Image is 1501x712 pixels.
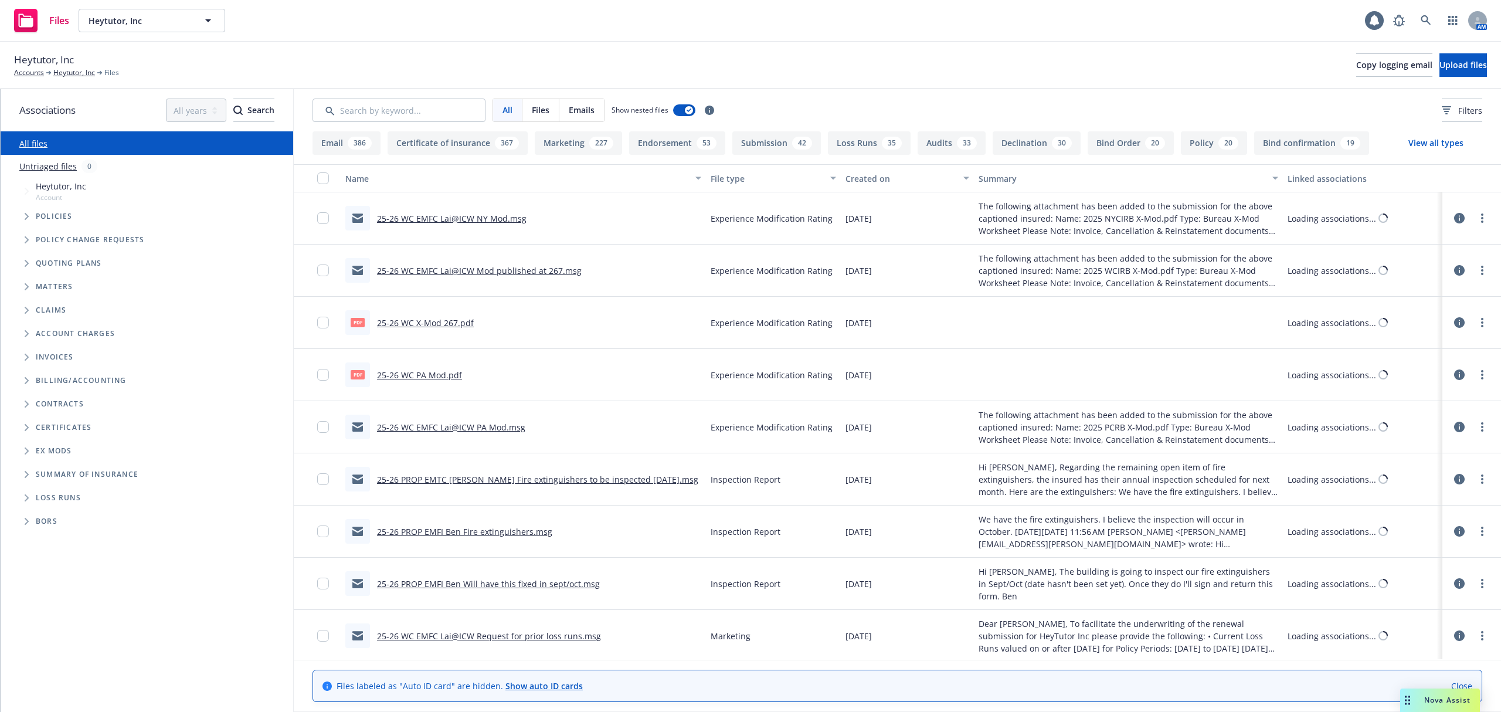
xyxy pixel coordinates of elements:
[1442,104,1482,117] span: Filters
[918,131,986,155] button: Audits
[1390,131,1482,155] button: View all types
[89,15,190,27] span: Heytutor, Inc
[317,172,329,184] input: Select all
[979,172,1265,185] div: Summary
[317,421,329,433] input: Toggle Row Selected
[1356,53,1432,77] button: Copy logging email
[233,106,243,115] svg: Search
[19,160,77,172] a: Untriaged files
[845,473,872,486] span: [DATE]
[348,137,372,150] div: 386
[317,265,329,276] input: Toggle Row Selected
[979,200,1278,237] span: The following attachment has been added to the submission for the above captioned insured: Name: ...
[589,137,613,150] div: 227
[711,473,780,486] span: Inspection Report
[1288,172,1438,185] div: Linked associations
[317,525,329,537] input: Toggle Row Selected
[36,307,66,314] span: Claims
[1400,689,1415,712] div: Drag to move
[1288,317,1376,329] div: Loading associations...
[36,494,81,501] span: Loss Runs
[36,283,73,290] span: Matters
[313,131,381,155] button: Email
[1,178,293,369] div: Tree Example
[1439,59,1487,70] span: Upload files
[79,9,225,32] button: Heytutor, Inc
[979,513,1278,550] span: We have the fire extinguishers. I believe the inspection will occur in October. [DATE][DATE] 11:5...
[1387,9,1411,32] a: Report a Bug
[706,164,841,192] button: File type
[882,137,902,150] div: 35
[1475,420,1489,434] a: more
[233,99,274,122] button: SearchSearch
[629,131,725,155] button: Endorsement
[351,370,365,379] span: pdf
[36,330,115,337] span: Account charges
[711,630,750,642] span: Marketing
[36,377,127,384] span: Billing/Accounting
[377,369,462,381] a: 25-26 WC PA Mod.pdf
[535,131,622,155] button: Marketing
[845,369,872,381] span: [DATE]
[317,473,329,485] input: Toggle Row Selected
[711,421,833,433] span: Experience Modification Rating
[845,421,872,433] span: [DATE]
[377,317,474,328] a: 25-26 WC X-Mod 267.pdf
[1475,524,1489,538] a: more
[711,172,824,185] div: File type
[1414,9,1438,32] a: Search
[1181,131,1247,155] button: Policy
[36,471,138,478] span: Summary of insurance
[1254,131,1369,155] button: Bind confirmation
[377,630,601,642] a: 25-26 WC EMFC Lai@ICW Request for prior loss runs.msg
[697,137,716,150] div: 53
[1424,695,1471,705] span: Nova Assist
[1288,630,1376,642] div: Loading associations...
[36,192,86,202] span: Account
[341,164,706,192] button: Name
[845,630,872,642] span: [DATE]
[317,212,329,224] input: Toggle Row Selected
[711,578,780,590] span: Inspection Report
[1439,53,1487,77] button: Upload files
[1400,689,1480,712] button: Nova Assist
[14,52,74,67] span: Heytutor, Inc
[1288,525,1376,538] div: Loading associations...
[792,137,812,150] div: 42
[732,131,821,155] button: Submission
[337,680,583,692] span: Files labeled as "Auto ID card" are hidden.
[505,680,583,691] a: Show auto ID cards
[532,104,549,116] span: Files
[845,172,956,185] div: Created on
[377,474,698,485] a: 25-26 PROP EMTC [PERSON_NAME] Fire extinguishers to be inspected [DATE].msg
[36,180,86,192] span: Heytutor, Inc
[711,369,833,381] span: Experience Modification Rating
[1288,421,1376,433] div: Loading associations...
[612,105,668,115] span: Show nested files
[979,409,1278,446] span: The following attachment has been added to the submission for the above captioned insured: Name: ...
[317,578,329,589] input: Toggle Row Selected
[1451,680,1472,692] a: Close
[979,461,1278,498] span: Hi [PERSON_NAME], Regarding the remaining open item of fire extinguishers, the insured has their ...
[233,99,274,121] div: Search
[845,212,872,225] span: [DATE]
[993,131,1081,155] button: Declination
[317,630,329,642] input: Toggle Row Selected
[1475,316,1489,330] a: more
[1288,578,1376,590] div: Loading associations...
[1288,369,1376,381] div: Loading associations...
[1475,211,1489,225] a: more
[495,137,519,150] div: 367
[377,265,582,276] a: 25-26 WC EMFC Lai@ICW Mod published at 267.msg
[711,265,833,277] span: Experience Modification Rating
[979,618,1278,655] span: Dear [PERSON_NAME], To facilitate the underwriting of the renewal submission for HeyTutor Inc ple...
[569,104,595,116] span: Emails
[36,213,73,220] span: Policies
[377,526,552,537] a: 25-26 PROP EMFI Ben Fire extinguishers.msg
[19,103,76,118] span: Associations
[1052,137,1072,150] div: 30
[49,16,69,25] span: Files
[104,67,119,78] span: Files
[36,236,144,243] span: Policy change requests
[1283,164,1442,192] button: Linked associations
